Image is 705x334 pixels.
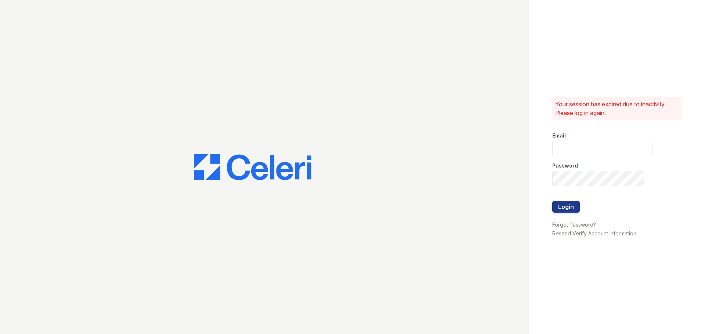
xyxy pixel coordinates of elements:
[555,100,679,117] p: Your session has expired due to inactivity. Please log in again.
[552,230,636,236] a: Resend Verify Account Information
[194,154,311,180] img: CE_Logo_Blue-a8612792a0a2168367f1c8372b55b34899dd931a85d93a1a3d3e32e68fde9ad4.png
[552,162,578,169] label: Password
[552,221,596,228] a: Forgot Password?
[552,132,566,139] label: Email
[552,201,580,213] button: Login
